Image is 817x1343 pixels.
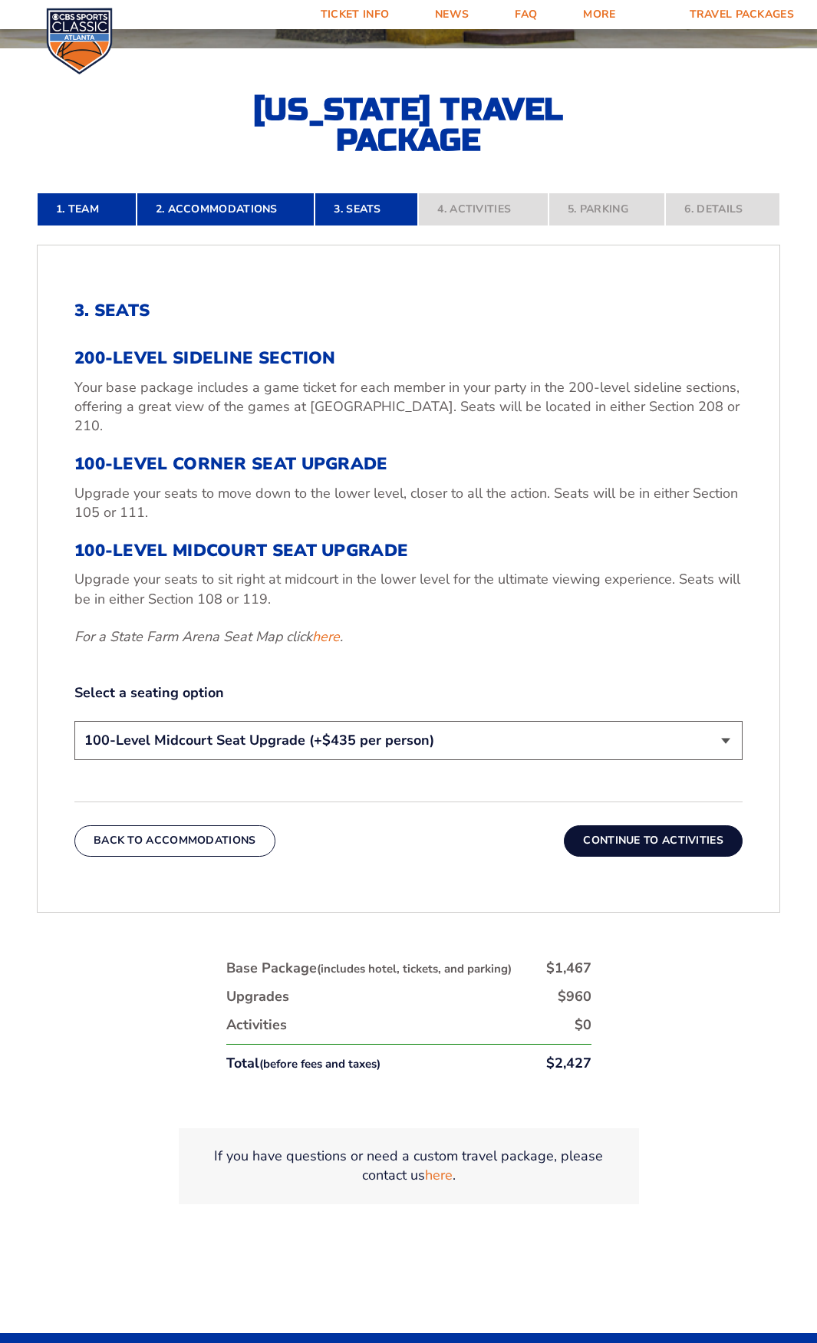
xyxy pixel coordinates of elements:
[46,8,113,74] img: CBS Sports Classic
[74,627,343,646] em: For a State Farm Arena Seat Map click .
[546,1054,591,1073] div: $2,427
[564,825,743,856] button: Continue To Activities
[546,959,591,978] div: $1,467
[137,193,315,226] a: 2. Accommodations
[74,541,743,561] h3: 100-Level Midcourt Seat Upgrade
[74,825,275,856] button: Back To Accommodations
[74,570,743,608] p: Upgrade your seats to sit right at midcourt in the lower level for the ultimate viewing experienc...
[312,627,340,647] a: here
[197,1147,621,1185] p: If you have questions or need a custom travel package, please contact us .
[558,987,591,1006] div: $960
[317,961,512,976] small: (includes hotel, tickets, and parking)
[74,301,743,321] h2: 3. Seats
[37,193,137,226] a: 1. Team
[226,1054,380,1073] div: Total
[259,1056,380,1071] small: (before fees and taxes)
[226,959,512,978] div: Base Package
[425,1166,453,1185] a: here
[74,348,743,368] h3: 200-Level Sideline Section
[575,1015,591,1035] div: $0
[74,484,743,522] p: Upgrade your seats to move down to the lower level, closer to all the action. Seats will be in ei...
[226,987,289,1006] div: Upgrades
[226,1015,287,1035] div: Activities
[240,94,578,156] h2: [US_STATE] Travel Package
[74,454,743,474] h3: 100-Level Corner Seat Upgrade
[74,683,743,703] label: Select a seating option
[74,378,743,436] p: Your base package includes a game ticket for each member in your party in the 200-level sideline ...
